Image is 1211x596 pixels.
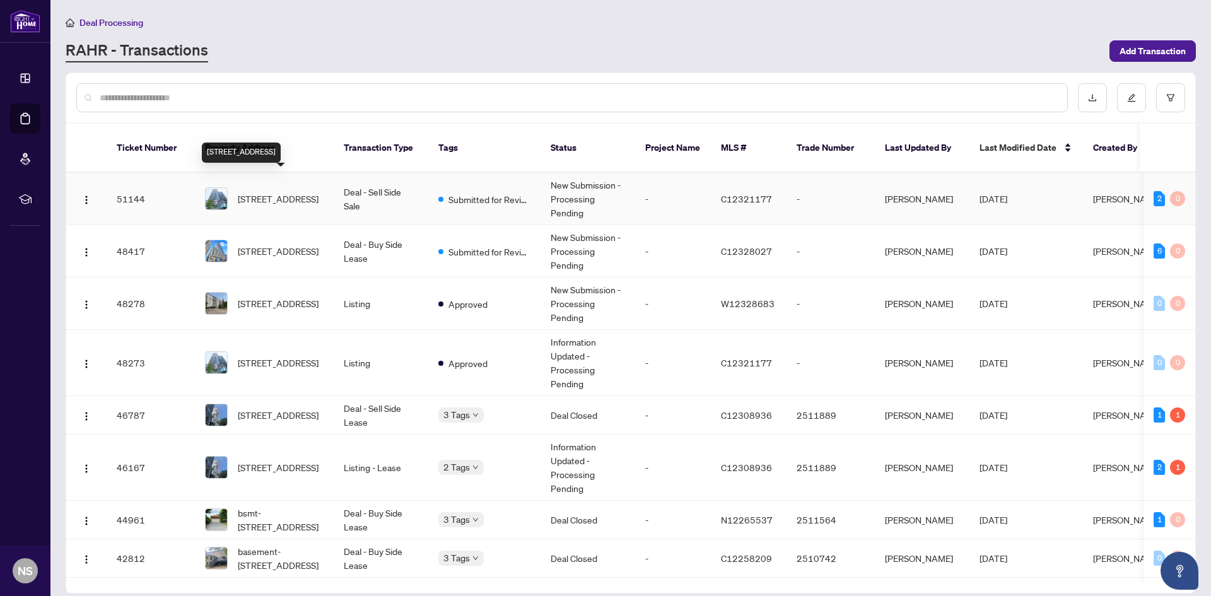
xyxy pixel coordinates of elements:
td: 48273 [107,330,195,396]
td: New Submission - Processing Pending [541,278,635,330]
td: Deal - Buy Side Lease [334,501,428,539]
span: bsmt-[STREET_ADDRESS] [238,506,324,534]
span: basement-[STREET_ADDRESS] [238,544,324,572]
span: [PERSON_NAME] [1093,462,1161,473]
span: [DATE] [980,245,1007,257]
div: 1 [1154,407,1165,423]
button: Open asap [1161,552,1198,590]
td: Deal Closed [541,501,635,539]
span: 3 Tags [443,551,470,565]
div: 2 [1154,460,1165,475]
td: New Submission - Processing Pending [541,173,635,225]
span: [DATE] [980,298,1007,309]
span: N12265537 [721,514,773,525]
th: Project Name [635,124,711,173]
td: [PERSON_NAME] [875,396,969,435]
img: Logo [81,300,91,310]
span: down [472,412,479,418]
button: Logo [76,510,97,530]
span: down [472,555,479,561]
button: Logo [76,293,97,313]
img: thumbnail-img [206,293,227,314]
th: Last Updated By [875,124,969,173]
td: 51144 [107,173,195,225]
span: C12308936 [721,462,772,473]
div: 6 [1154,243,1165,259]
td: - [635,435,711,501]
img: thumbnail-img [206,547,227,569]
td: 42812 [107,539,195,578]
div: 1 [1170,460,1185,475]
span: [DATE] [980,514,1007,525]
a: RAHR - Transactions [66,40,208,62]
div: 0 [1154,355,1165,370]
button: edit [1117,83,1146,112]
span: home [66,18,74,27]
span: NS [18,562,33,580]
td: - [635,225,711,278]
td: - [635,330,711,396]
th: Tags [428,124,541,173]
img: thumbnail-img [206,240,227,262]
div: 0 [1170,191,1185,206]
span: C12308936 [721,409,772,421]
span: [PERSON_NAME] [1093,357,1161,368]
th: Ticket Number [107,124,195,173]
span: [DATE] [980,357,1007,368]
img: thumbnail-img [206,509,227,530]
span: [DATE] [980,409,1007,421]
td: - [635,173,711,225]
img: thumbnail-img [206,188,227,209]
span: down [472,464,479,470]
td: 46167 [107,435,195,501]
div: 0 [1170,512,1185,527]
img: logo [10,9,40,33]
td: - [787,225,875,278]
span: [PERSON_NAME] [1093,193,1161,204]
span: 3 Tags [443,512,470,527]
span: C12321177 [721,357,772,368]
span: [DATE] [980,462,1007,473]
div: 2 [1154,191,1165,206]
th: Property Address [195,124,334,173]
span: [STREET_ADDRESS] [238,296,319,310]
span: [STREET_ADDRESS] [238,356,319,370]
span: W12328683 [721,298,775,309]
td: [PERSON_NAME] [875,435,969,501]
td: [PERSON_NAME] [875,173,969,225]
img: thumbnail-img [206,404,227,426]
td: Listing [334,278,428,330]
span: [STREET_ADDRESS] [238,408,319,422]
td: Information Updated - Processing Pending [541,435,635,501]
td: 2511564 [787,501,875,539]
td: 2511889 [787,435,875,501]
span: Submitted for Review [448,192,530,206]
span: [PERSON_NAME] [1093,298,1161,309]
div: 0 [1170,243,1185,259]
div: 0 [1170,296,1185,311]
span: filter [1166,93,1175,102]
span: [DATE] [980,193,1007,204]
td: - [635,539,711,578]
button: Logo [76,457,97,477]
img: Logo [81,247,91,257]
span: Approved [448,297,488,311]
td: [PERSON_NAME] [875,539,969,578]
td: Information Updated - Processing Pending [541,330,635,396]
span: Last Modified Date [980,141,1056,155]
td: Deal - Sell Side Sale [334,173,428,225]
button: Logo [76,548,97,568]
span: [PERSON_NAME] [1093,552,1161,564]
button: filter [1156,83,1185,112]
button: Logo [76,405,97,425]
img: Logo [81,554,91,564]
span: Deal Processing [79,17,143,28]
span: [PERSON_NAME] [1093,245,1161,257]
div: 0 [1170,355,1185,370]
td: [PERSON_NAME] [875,225,969,278]
span: [DATE] [980,552,1007,564]
td: Listing [334,330,428,396]
th: Status [541,124,635,173]
td: - [787,173,875,225]
span: edit [1127,93,1136,102]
